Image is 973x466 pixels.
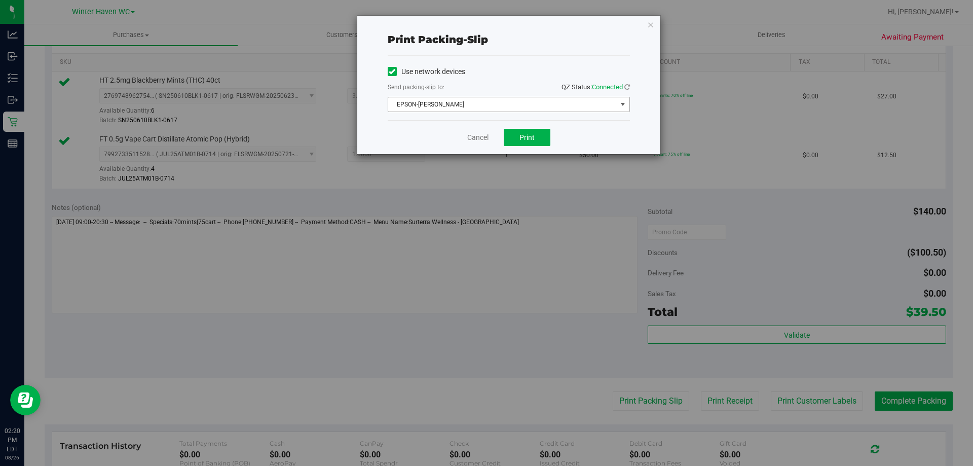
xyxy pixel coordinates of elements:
button: Print [504,129,550,146]
span: Connected [592,83,623,91]
label: Send packing-slip to: [388,83,444,92]
iframe: Resource center [10,385,41,415]
a: Cancel [467,132,489,143]
span: QZ Status: [562,83,630,91]
span: Print [519,133,535,141]
label: Use network devices [388,66,465,77]
span: EPSON-[PERSON_NAME] [388,97,617,112]
span: select [616,97,629,112]
span: Print packing-slip [388,33,488,46]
